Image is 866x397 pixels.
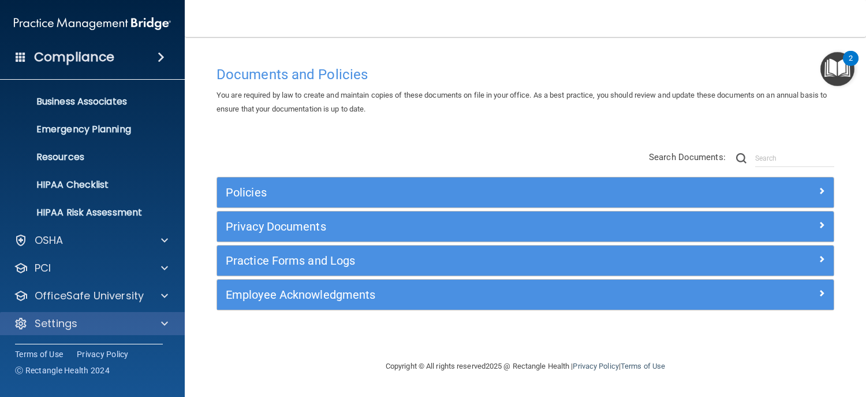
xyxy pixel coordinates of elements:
a: Policies [226,183,825,202]
p: Resources [8,151,165,163]
span: You are required by law to create and maintain copies of these documents on file in your office. ... [216,91,827,113]
img: PMB logo [14,12,171,35]
a: Privacy Policy [573,362,618,370]
h5: Privacy Documents [226,220,671,233]
img: ic-search.3b580494.png [736,153,746,164]
p: Business Associates [8,96,165,107]
a: Employee Acknowledgments [226,285,825,304]
h4: Compliance [34,49,114,65]
a: PCI [14,261,168,275]
p: HIPAA Checklist [8,179,165,191]
div: 2 [849,58,853,73]
a: Privacy Documents [226,217,825,236]
p: OSHA [35,233,64,247]
div: Copyright © All rights reserved 2025 @ Rectangle Health | | [315,348,736,385]
a: Privacy Policy [77,348,129,360]
a: Terms of Use [15,348,63,360]
a: OfficeSafe University [14,289,168,303]
a: Settings [14,317,168,331]
h5: Practice Forms and Logs [226,254,671,267]
button: Open Resource Center, 2 new notifications [820,52,854,86]
p: HIPAA Risk Assessment [8,207,165,218]
a: OSHA [14,233,168,247]
iframe: Drift Widget Chat Controller [667,316,852,361]
span: Search Documents: [649,152,726,162]
a: Practice Forms and Logs [226,251,825,270]
p: Emergency Planning [8,124,165,135]
h4: Documents and Policies [216,67,834,82]
p: Settings [35,317,77,331]
span: Ⓒ Rectangle Health 2024 [15,365,110,376]
h5: Employee Acknowledgments [226,288,671,301]
input: Search [755,150,834,167]
h5: Policies [226,186,671,199]
a: Terms of Use [621,362,665,370]
p: PCI [35,261,51,275]
p: OfficeSafe University [35,289,144,303]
